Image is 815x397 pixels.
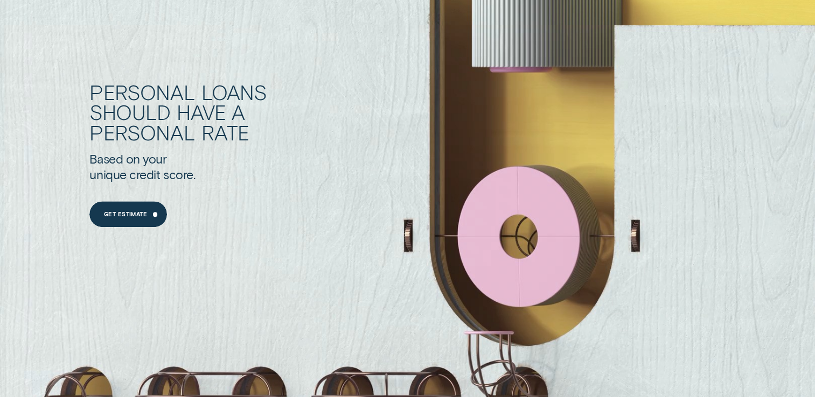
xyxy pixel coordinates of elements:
div: a [232,102,245,122]
a: Get Estimate [89,201,167,227]
div: Loans [201,82,268,102]
div: unique [89,167,126,182]
div: should [89,102,170,122]
div: score. [163,167,195,182]
div: have [177,102,226,122]
div: Personal [89,82,195,102]
div: credit [129,167,160,182]
div: on [126,151,140,167]
div: personal [89,122,195,142]
div: your [143,151,166,167]
div: Based [89,151,123,167]
div: rate [201,122,250,142]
